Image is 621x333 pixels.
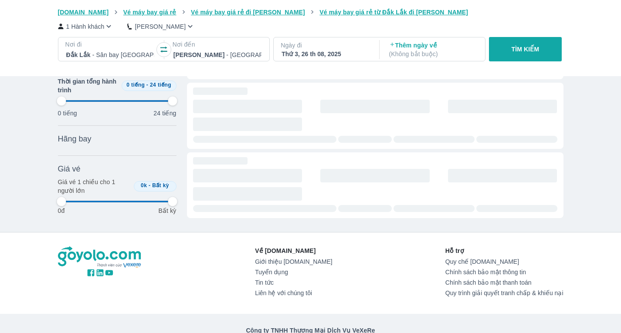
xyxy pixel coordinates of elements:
[66,22,105,31] p: 1 Hành khách
[255,269,332,276] a: Tuyển dụng
[58,109,77,118] p: 0 tiếng
[58,8,563,17] nav: breadcrumb
[282,50,370,58] div: Thứ 3, 26 th 08, 2025
[445,289,563,296] a: Quy trình giải quyết tranh chấp & khiếu nại
[489,37,562,61] button: TÌM KIẾM
[146,82,148,88] span: -
[65,40,155,49] p: Nơi đi
[255,279,332,286] a: Tin tức
[135,22,186,31] p: [PERSON_NAME]
[126,82,145,88] span: 0 tiếng
[58,206,65,215] p: 0đ
[191,9,305,16] span: Vé máy bay giá rẻ đi [PERSON_NAME]
[58,77,118,94] span: Thời gian tổng hành trình
[58,134,92,144] span: Hãng bay
[173,40,262,49] p: Nơi đến
[150,82,171,88] span: 24 tiếng
[141,182,147,188] span: 0k
[255,258,332,265] a: Giới thiệu [DOMAIN_NAME]
[255,246,332,255] p: Về [DOMAIN_NAME]
[255,289,332,296] a: Liên hệ với chúng tôi
[319,9,468,16] span: Vé máy bay giá rẻ từ Đắk Lắk đi [PERSON_NAME]
[123,9,176,16] span: Vé máy bay giá rẻ
[58,22,114,31] button: 1 Hành khách
[445,279,563,286] a: Chính sách bảo mật thanh toán
[58,9,109,16] span: [DOMAIN_NAME]
[389,50,477,58] p: ( Không bắt buộc )
[512,45,540,54] p: TÌM KIẾM
[58,164,81,174] span: Giá vé
[158,206,176,215] p: Bất kỳ
[58,178,130,195] p: Giá vé 1 chiều cho 1 người lớn
[152,182,169,188] span: Bất kỳ
[281,41,370,50] p: Ngày đi
[153,109,176,118] p: 24 tiếng
[445,269,563,276] a: Chính sách bảo mật thông tin
[389,41,477,58] p: Thêm ngày về
[445,258,563,265] a: Quy chế [DOMAIN_NAME]
[149,182,150,188] span: -
[58,246,143,268] img: logo
[445,246,563,255] p: Hỗ trợ
[127,22,195,31] button: [PERSON_NAME]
